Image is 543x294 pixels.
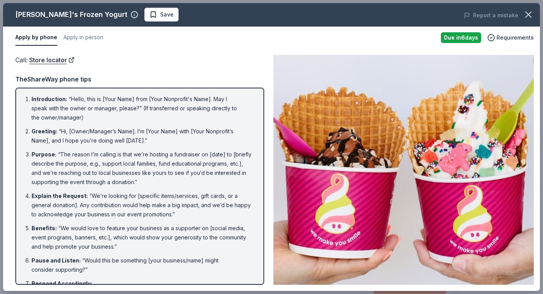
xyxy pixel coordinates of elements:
[31,96,67,102] span: Introduction :
[15,55,264,65] div: Call :
[15,74,264,84] div: TheShareWay phone tips
[31,191,253,219] li: “We’re looking for [specific items/services, gift cards, or a general donation]. Any contribution...
[31,256,253,274] li: “Would this be something [your business/name] might consider supporting?”
[497,33,534,42] span: Requirements
[464,11,518,20] button: Report a mistake
[31,193,88,199] span: Explain the Request :
[144,8,179,22] button: Save
[441,32,481,43] div: Due in 6 days
[15,8,127,21] div: [PERSON_NAME]'s Frozen Yogurt
[160,10,174,19] span: Save
[487,33,534,42] button: Requirements
[31,224,253,251] li: “We would love to feature your business as a supporter on [social media, event programs, banners,...
[31,257,81,264] span: Pause and Listen :
[29,55,74,65] a: Store locator
[63,30,103,46] button: Apply in person
[273,55,534,285] img: Image for Menchie's Frozen Yogurt
[31,150,253,187] li: “The reason I’m calling is that we’re hosting a fundraiser on [date] to [briefly describe the pur...
[31,225,57,231] span: Benefits :
[15,30,57,46] button: Apply by phone
[31,280,92,287] span: Respond Accordingly :
[31,128,57,135] span: Greeting :
[31,127,253,145] li: “Hi, [Owner/Manager’s Name]. I’m [Your Name] with [Your Nonprofit’s Name], and I hope you’re doin...
[31,95,253,122] li: “Hello, this is [Your Name] from [Your Nonprofit's Name]. May I speak with the owner or manager, ...
[31,151,56,158] span: Purpose :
